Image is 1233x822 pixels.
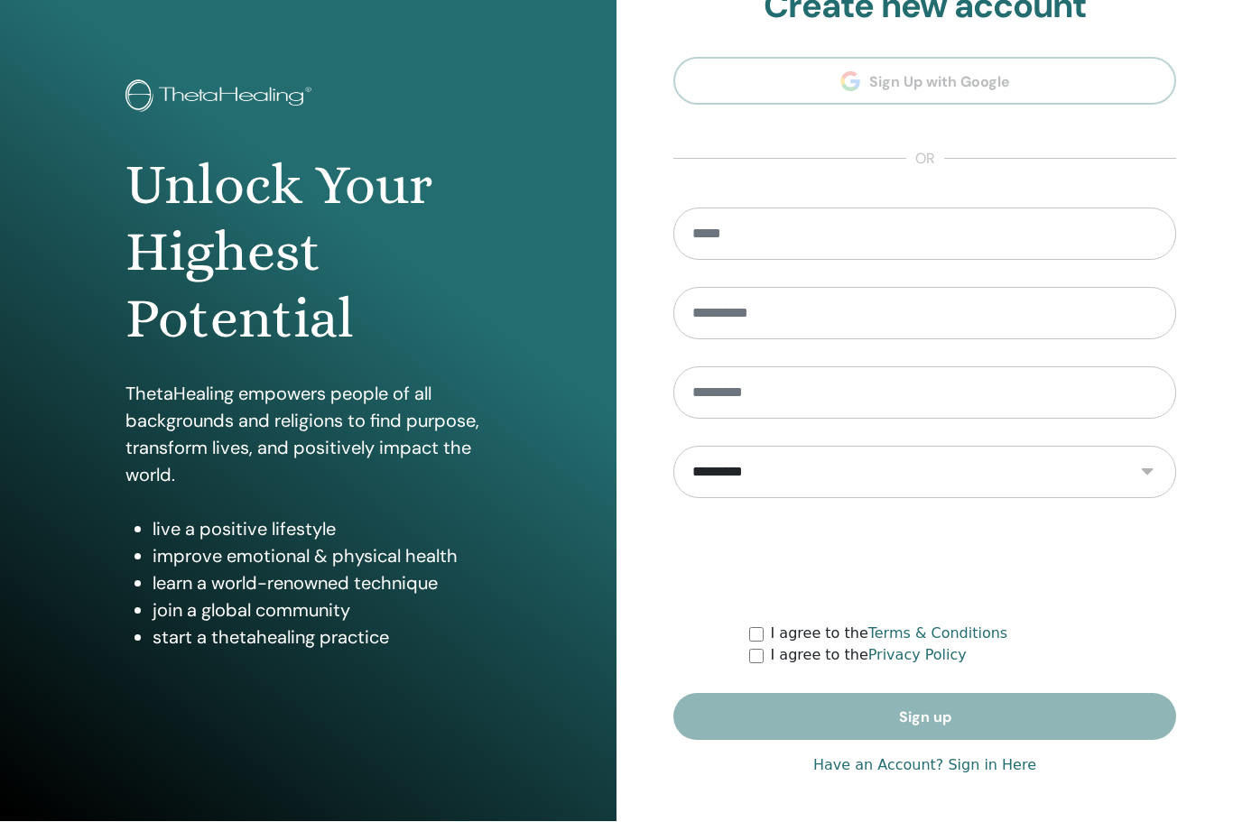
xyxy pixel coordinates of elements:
a: Privacy Policy [868,647,967,664]
li: improve emotional & physical health [153,543,491,570]
label: I agree to the [771,623,1008,645]
li: join a global community [153,597,491,624]
li: learn a world-renowned technique [153,570,491,597]
label: I agree to the [771,645,967,667]
li: live a positive lifestyle [153,516,491,543]
li: start a thetahealing practice [153,624,491,651]
a: Terms & Conditions [868,625,1007,642]
a: Have an Account? Sign in Here [813,755,1036,777]
span: or [906,149,944,171]
h1: Unlock Your Highest Potential [125,152,491,354]
p: ThetaHealing empowers people of all backgrounds and religions to find purpose, transform lives, a... [125,381,491,489]
iframe: reCAPTCHA [788,526,1062,596]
